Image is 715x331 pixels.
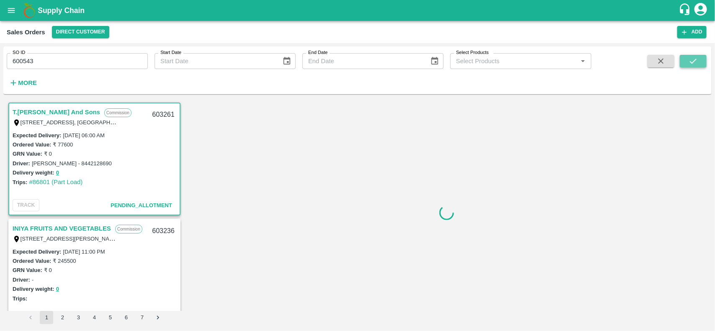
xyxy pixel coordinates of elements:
[13,267,42,273] label: GRN Value:
[13,286,54,292] label: Delivery weight:
[7,76,39,90] button: More
[308,49,328,56] label: End Date
[44,267,52,273] label: ₹ 0
[32,160,112,167] label: [PERSON_NAME] - 8442128690
[677,26,707,38] button: Add
[21,235,119,242] label: [STREET_ADDRESS][PERSON_NAME]
[13,223,111,234] a: INIYA FRUITS AND VEGETABLES
[56,285,59,294] button: 0
[302,53,423,69] input: End Date
[18,80,37,86] strong: More
[29,179,83,185] a: #86801 (Part Load)
[63,249,105,255] label: [DATE] 11:00 PM
[13,169,54,176] label: Delivery weight:
[135,311,149,324] button: Go to page 7
[115,225,142,233] p: Commission
[7,53,148,69] input: Enter SO ID
[103,311,117,324] button: Go to page 5
[147,105,179,125] div: 603261
[578,56,589,67] button: Open
[119,311,133,324] button: Go to page 6
[21,2,38,19] img: logo
[2,1,21,20] button: open drawer
[21,119,275,126] label: [STREET_ADDRESS], [GEOGRAPHIC_DATA], [GEOGRAPHIC_DATA], 221007, [GEOGRAPHIC_DATA]
[13,249,61,255] label: Expected Delivery :
[56,311,69,324] button: Go to page 2
[52,26,109,38] button: Select DC
[32,277,34,283] label: -
[453,56,575,67] input: Select Products
[155,53,276,69] input: Start Date
[13,49,25,56] label: SO ID
[13,295,27,302] label: Trips:
[13,107,100,118] a: T.[PERSON_NAME] And Sons
[63,132,104,139] label: [DATE] 06:00 AM
[160,49,181,56] label: Start Date
[38,6,85,15] b: Supply Chain
[38,5,679,16] a: Supply Chain
[88,311,101,324] button: Go to page 4
[13,179,27,185] label: Trips:
[23,311,166,324] nav: pagination navigation
[104,108,132,117] p: Commission
[13,258,51,264] label: Ordered Value:
[40,311,53,324] button: page 1
[111,202,172,208] span: Pending_Allotment
[53,141,73,148] label: ₹ 77600
[679,3,693,18] div: customer-support
[147,221,179,241] div: 603236
[279,53,295,69] button: Choose date
[13,151,42,157] label: GRN Value:
[13,132,61,139] label: Expected Delivery :
[7,27,45,38] div: Sales Orders
[56,168,59,178] button: 0
[13,141,51,148] label: Ordered Value:
[13,277,30,283] label: Driver:
[151,311,165,324] button: Go to next page
[427,53,443,69] button: Choose date
[72,311,85,324] button: Go to page 3
[456,49,489,56] label: Select Products
[44,151,52,157] label: ₹ 0
[53,258,76,264] label: ₹ 245500
[693,2,708,19] div: account of current user
[13,160,30,167] label: Driver:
